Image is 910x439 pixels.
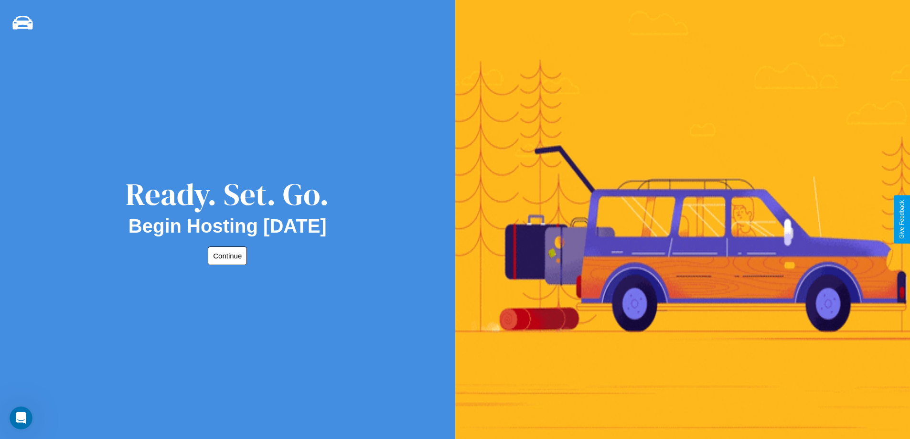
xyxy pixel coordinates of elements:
div: Give Feedback [899,200,905,239]
iframe: Intercom live chat [10,407,32,429]
div: Ready. Set. Go. [126,173,329,215]
h2: Begin Hosting [DATE] [128,215,327,237]
button: Continue [208,246,247,265]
